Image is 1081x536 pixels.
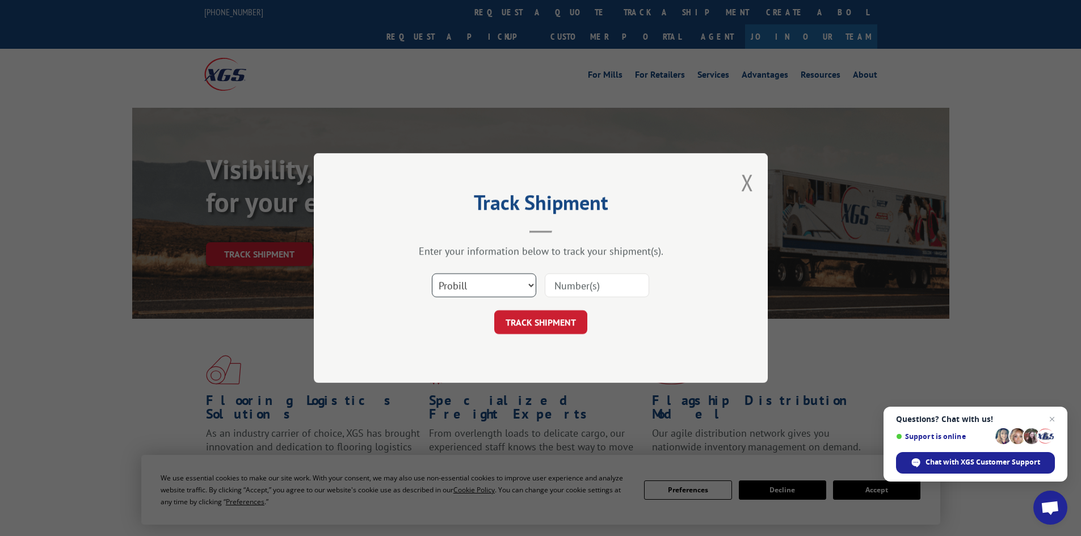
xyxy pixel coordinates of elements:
[371,195,711,216] h2: Track Shipment
[371,244,711,258] div: Enter your information below to track your shipment(s).
[1045,412,1059,426] span: Close chat
[1033,491,1067,525] div: Open chat
[896,432,991,441] span: Support is online
[896,452,1055,474] div: Chat with XGS Customer Support
[545,273,649,297] input: Number(s)
[926,457,1040,467] span: Chat with XGS Customer Support
[494,310,587,334] button: TRACK SHIPMENT
[896,415,1055,424] span: Questions? Chat with us!
[741,167,754,197] button: Close modal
